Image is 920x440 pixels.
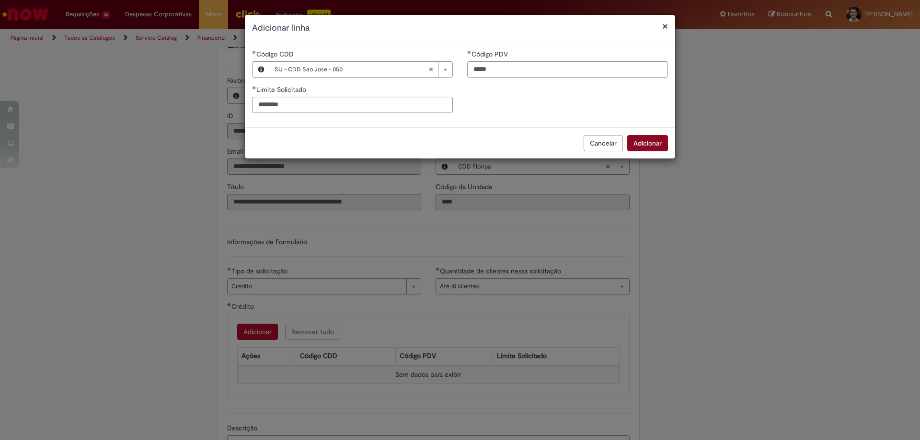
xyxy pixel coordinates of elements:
[252,50,256,54] span: Obrigatório Preenchido
[253,62,270,77] button: Código CDD, Visualizar este registro SU - CDD Sao Jose - 050
[467,50,471,54] span: Obrigatório Preenchido
[471,50,510,58] span: Código PDV
[662,21,668,31] button: Fechar modal
[584,135,623,151] button: Cancelar
[252,97,453,113] input: Limite Solicitado
[275,62,428,77] span: SU - CDD Sao Jose - 050
[252,22,668,34] h2: Adicionar linha
[424,62,438,77] abbr: Limpar campo Código CDD
[467,61,668,78] input: Código PDV
[256,85,308,94] span: Limite Solicitado
[252,86,256,90] span: Obrigatório Preenchido
[256,50,296,58] span: Necessários - Código CDD
[627,135,668,151] button: Adicionar
[270,62,452,77] a: SU - CDD Sao Jose - 050Limpar campo Código CDD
